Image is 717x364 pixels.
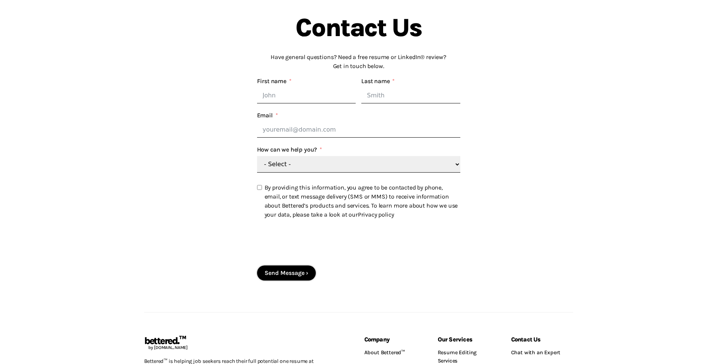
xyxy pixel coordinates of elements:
a: Privacy policy [358,211,394,218]
label: First name [257,77,292,86]
label: Email [257,111,278,120]
input: John [257,88,356,103]
a: Chat with an Expert [511,346,573,360]
label: Terms and Conditions: By providing this information, you agree to be contacted by phone, email, o... [257,180,460,219]
input: Smith [361,88,460,103]
select: How can we help you? [257,156,460,173]
h6: Company [364,337,426,343]
button: Send Message [257,265,316,281]
a: bettered.™by [DOMAIN_NAME] [144,337,188,351]
p: Have general questions? Need a free resume or LinkedIn® review? Get in touch below. [257,53,460,71]
a: About Bettered™ [364,346,426,360]
iframe: reCAPTCHA [257,229,371,258]
label: How can we help you? [257,145,323,154]
input: Terms and Conditions: By providing this information, you agree to be contacted by phone, email, o... [257,185,262,190]
h6: Our Services [438,337,500,343]
h1: Contact Us [257,15,460,41]
label: Last name [361,77,395,86]
input: Email [257,122,460,138]
p: By providing this information, you agree to be contacted by phone, email, or text message deliver... [265,183,458,219]
span: by [DOMAIN_NAME] [144,345,188,350]
h6: Contact Us [511,337,573,343]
